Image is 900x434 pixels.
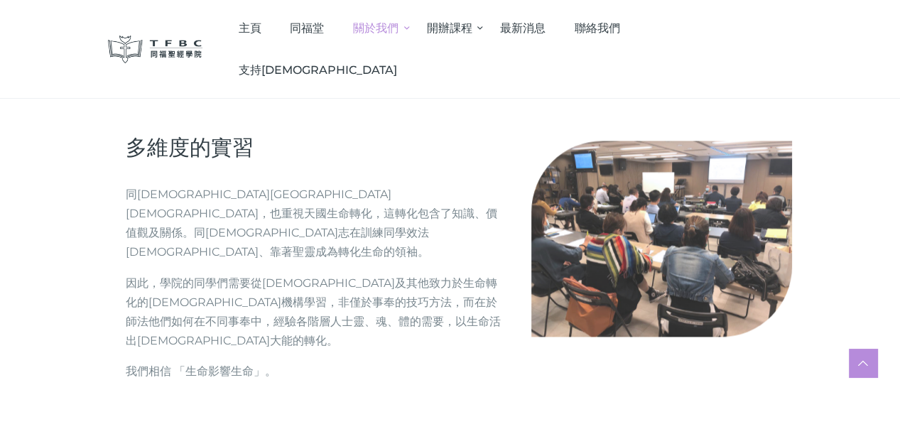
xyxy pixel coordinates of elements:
[126,185,503,262] p: 同[DEMOGRAPHIC_DATA][GEOGRAPHIC_DATA][DEMOGRAPHIC_DATA]，也重視天國生命轉化，這轉化包含了知識、價值觀及關係。同[DEMOGRAPHIC_DA...
[224,7,276,49] a: 主頁
[126,362,503,381] p: 我們相信 「生命影響生命」。
[290,21,324,35] span: 同福堂
[126,134,254,161] span: 多維度的實習
[560,7,634,49] a: 聯絡我們
[108,36,203,63] img: 同福聖經學院 TFBC
[500,21,546,35] span: 最新消息
[239,63,397,77] span: 支持[DEMOGRAPHIC_DATA]
[575,21,620,35] span: 聯絡我們
[126,273,503,351] p: 因此，學院的同學們需要從[DEMOGRAPHIC_DATA]及其他致力於生命轉化的[DEMOGRAPHIC_DATA]機構學習，非僅於事奉的技巧方法，而在於師法他們如何在不同事奉中，經驗各階層人...
[849,349,877,377] a: Scroll to top
[427,21,472,35] span: 開辦課程
[353,21,399,35] span: 關於我們
[486,7,560,49] a: 最新消息
[339,7,413,49] a: 關於我們
[412,7,486,49] a: 開辦課程
[239,21,261,35] span: 主頁
[224,49,411,91] a: 支持[DEMOGRAPHIC_DATA]
[276,7,339,49] a: 同福堂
